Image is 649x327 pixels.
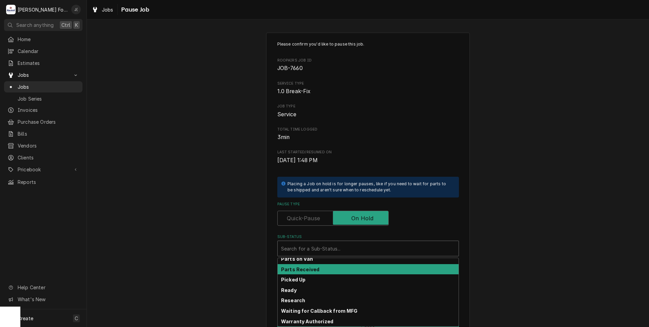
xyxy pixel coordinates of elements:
[277,134,290,140] span: 3min
[277,127,459,132] span: Total Time Logged
[277,234,459,240] label: Sub-Status
[18,154,79,161] span: Clients
[16,21,54,29] span: Search anything
[6,5,16,14] div: M
[277,104,459,109] span: Job Type
[277,156,459,165] span: Last Started/Resumed On
[18,48,79,55] span: Calendar
[277,202,459,226] div: Pause Type
[281,256,313,262] strong: Parts on Van
[18,166,69,173] span: Pricebook
[281,287,297,293] strong: Ready
[61,21,70,29] span: Ctrl
[18,118,79,125] span: Purchase Orders
[4,81,82,92] a: Jobs
[18,83,79,90] span: Jobs
[277,41,459,47] p: Please confirm you'd like to pause this job.
[277,111,297,118] span: Service
[281,277,305,282] strong: Picked Up
[18,6,68,13] div: [PERSON_NAME] Food Equipment Service
[75,21,78,29] span: K
[281,297,305,303] strong: Research
[18,296,78,303] span: What's New
[75,315,78,322] span: C
[71,5,81,14] div: Jeff Debigare (109)'s Avatar
[4,152,82,163] a: Clients
[277,133,459,141] span: Total Time Logged
[277,157,318,163] span: [DATE] 1:48 PM
[18,71,69,79] span: Jobs
[277,104,459,118] div: Job Type
[18,59,79,67] span: Estimates
[89,4,116,15] a: Jobs
[277,81,459,96] div: Service Type
[277,127,459,141] div: Total Time Logged
[18,178,79,186] span: Reports
[18,284,78,291] span: Help Center
[119,5,149,14] span: Pause Job
[18,142,79,149] span: Vendors
[277,41,459,305] div: Job Pause Form
[18,106,79,114] span: Invoices
[4,140,82,151] a: Vendors
[277,88,311,94] span: 1.0 Break-Fix
[281,308,358,314] strong: Waiting for Callback from MFG
[277,150,459,155] span: Last Started/Resumed On
[4,34,82,45] a: Home
[281,266,319,272] strong: Parts Received
[277,150,459,164] div: Last Started/Resumed On
[277,234,459,256] div: Sub-Status
[18,36,79,43] span: Home
[277,87,459,96] span: Service Type
[277,58,459,63] span: Roopairs Job ID
[4,57,82,69] a: Estimates
[4,176,82,188] a: Reports
[18,130,79,137] span: Bills
[277,81,459,86] span: Service Type
[102,6,113,13] span: Jobs
[288,181,452,193] div: Placing a Job on hold is for longer pauses, like if you need to wait for parts to be shipped and ...
[4,164,82,175] a: Go to Pricebook
[277,58,459,72] div: Roopairs Job ID
[6,5,16,14] div: Marshall Food Equipment Service's Avatar
[4,93,82,104] a: Job Series
[4,19,82,31] button: Search anythingCtrlK
[18,315,33,321] span: Create
[71,5,81,14] div: J(
[4,104,82,116] a: Invoices
[4,69,82,81] a: Go to Jobs
[18,95,79,102] span: Job Series
[277,65,303,71] span: JOB-7660
[4,116,82,127] a: Purchase Orders
[281,319,333,324] strong: Warranty Authorized
[4,128,82,139] a: Bills
[4,46,82,57] a: Calendar
[4,282,82,293] a: Go to Help Center
[4,294,82,305] a: Go to What's New
[277,110,459,119] span: Job Type
[277,64,459,72] span: Roopairs Job ID
[277,202,459,207] label: Pause Type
